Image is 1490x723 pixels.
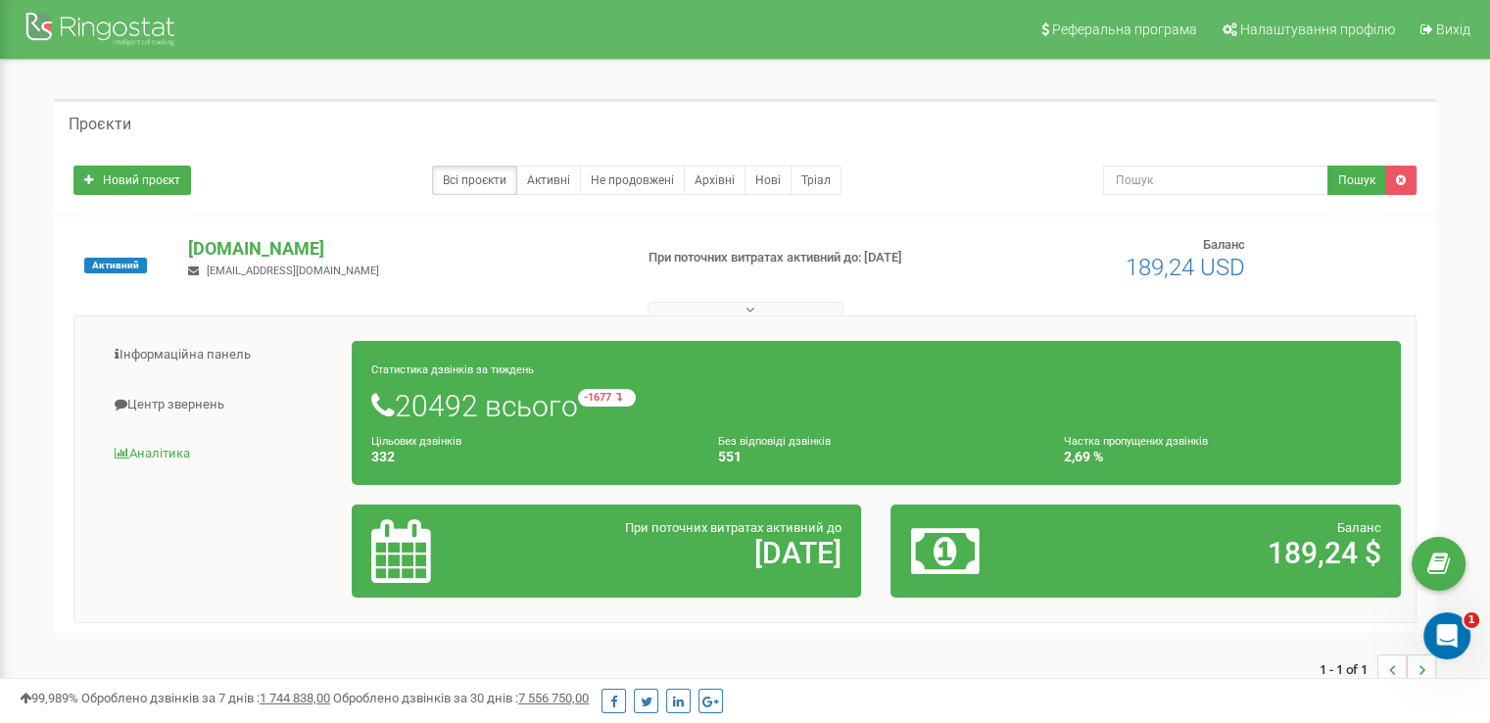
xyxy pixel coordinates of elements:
[69,116,131,133] h5: Проєкти
[1126,254,1245,281] span: 189,24 USD
[89,381,353,429] a: Центр звернень
[625,520,841,535] span: При поточних витратах активний до
[1064,450,1381,464] h4: 2,69 %
[188,236,616,262] p: [DOMAIN_NAME]
[1327,166,1386,195] button: Пошук
[1320,654,1377,684] span: 1 - 1 of 1
[371,363,534,376] small: Статистика дзвінків за тиждень
[518,691,589,705] u: 7 556 750,00
[432,166,517,195] a: Всі проєкти
[1203,237,1245,252] span: Баланс
[84,258,147,273] span: Активний
[684,166,745,195] a: Архівні
[1052,22,1197,37] span: Реферальна програма
[1436,22,1470,37] span: Вихід
[578,389,636,407] small: -1677
[1078,537,1381,569] h2: 189,24 $
[20,691,78,705] span: 99,989%
[1064,435,1208,448] small: Частка пропущених дзвінків
[89,430,353,478] a: Аналiтика
[371,389,1381,422] h1: 20492 всього
[89,331,353,379] a: Інформаційна панель
[1423,612,1470,659] iframe: Intercom live chat
[207,265,379,277] span: [EMAIL_ADDRESS][DOMAIN_NAME]
[73,166,191,195] a: Новий проєкт
[260,691,330,705] u: 1 744 838,00
[718,435,831,448] small: Без відповіді дзвінків
[649,249,962,267] p: При поточних витратах активний до: [DATE]
[791,166,841,195] a: Тріал
[745,166,792,195] a: Нові
[1337,520,1381,535] span: Баланс
[516,166,581,195] a: Активні
[333,691,589,705] span: Оброблено дзвінків за 30 днів :
[371,435,461,448] small: Цільових дзвінків
[1320,635,1436,703] nav: ...
[538,537,841,569] h2: [DATE]
[81,691,330,705] span: Оброблено дзвінків за 7 днів :
[1240,22,1395,37] span: Налаштування профілю
[1103,166,1328,195] input: Пошук
[580,166,685,195] a: Не продовжені
[371,450,689,464] h4: 332
[718,450,1035,464] h4: 551
[1464,612,1479,628] span: 1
